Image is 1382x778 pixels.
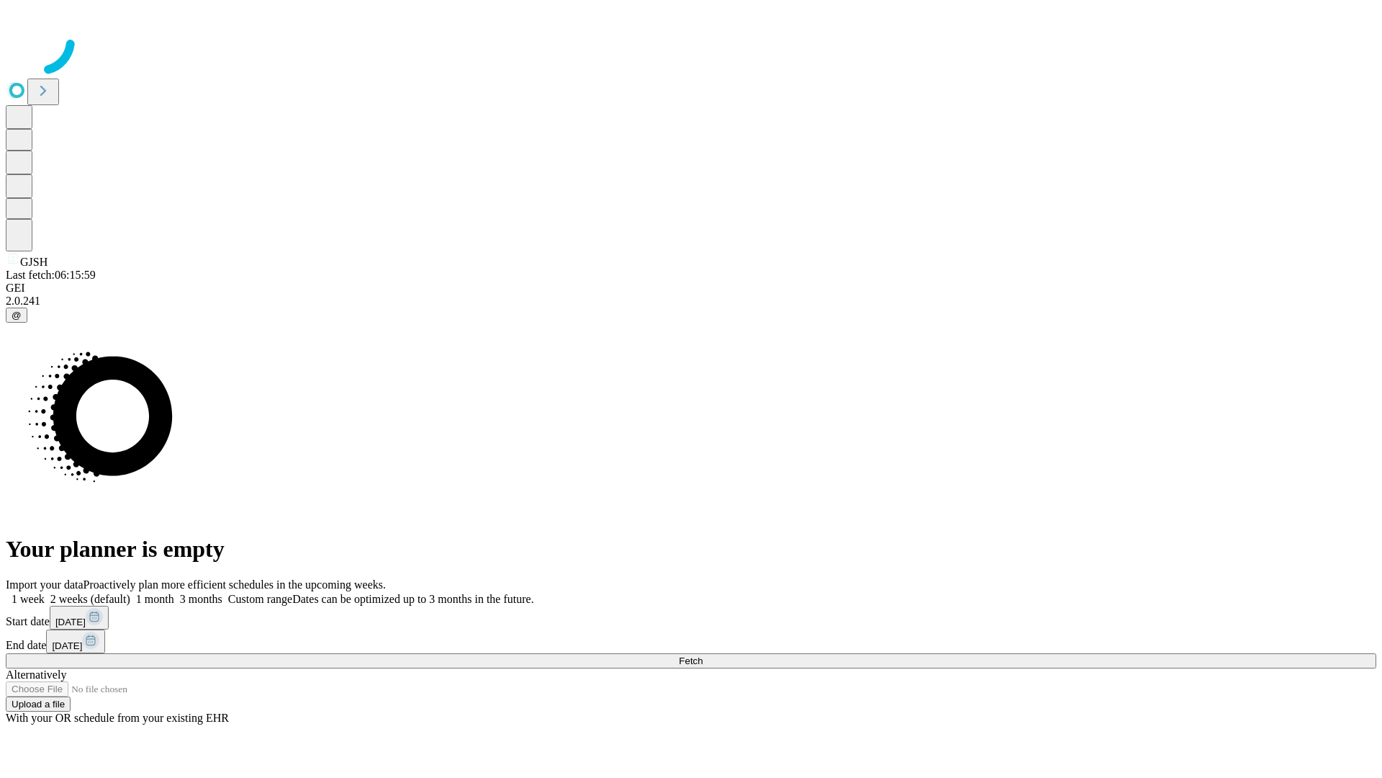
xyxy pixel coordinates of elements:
[6,282,1376,295] div: GEI
[6,295,1376,308] div: 2.0.241
[292,593,533,605] span: Dates can be optimized up to 3 months in the future.
[46,630,105,653] button: [DATE]
[228,593,292,605] span: Custom range
[12,593,45,605] span: 1 week
[180,593,222,605] span: 3 months
[6,536,1376,563] h1: Your planner is empty
[6,308,27,323] button: @
[20,256,48,268] span: GJSH
[6,697,71,712] button: Upload a file
[6,269,96,281] span: Last fetch: 06:15:59
[6,653,1376,669] button: Fetch
[83,578,386,591] span: Proactively plan more efficient schedules in the upcoming weeks.
[52,640,82,651] span: [DATE]
[55,617,86,627] span: [DATE]
[6,578,83,591] span: Import your data
[50,593,130,605] span: 2 weeks (default)
[6,669,66,681] span: Alternatively
[12,310,22,321] span: @
[6,630,1376,653] div: End date
[6,606,1376,630] div: Start date
[50,606,109,630] button: [DATE]
[6,712,229,724] span: With your OR schedule from your existing EHR
[679,656,703,666] span: Fetch
[136,593,174,605] span: 1 month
